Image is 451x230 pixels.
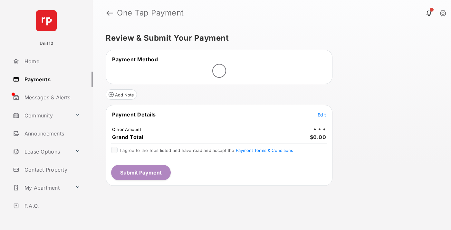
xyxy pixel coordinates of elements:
[112,56,158,63] span: Payment Method
[10,126,93,141] a: Announcements
[10,144,72,159] a: Lease Options
[112,126,141,132] td: Other Amount
[111,165,171,180] button: Submit Payment
[10,54,93,69] a: Home
[318,112,326,117] span: Edit
[236,148,293,153] button: I agree to the fees listed and have read and accept the
[10,108,72,123] a: Community
[318,111,326,118] button: Edit
[10,72,93,87] a: Payments
[106,89,137,100] button: Add Note
[310,134,326,140] span: $0.00
[106,34,433,42] h5: Review & Submit Your Payment
[120,148,293,153] span: I agree to the fees listed and have read and accept the
[117,9,184,17] strong: One Tap Payment
[10,90,93,105] a: Messages & Alerts
[10,162,93,177] a: Contact Property
[112,111,156,118] span: Payment Details
[10,198,93,214] a: F.A.Q.
[36,10,57,31] img: svg+xml;base64,PHN2ZyB4bWxucz0iaHR0cDovL3d3dy53My5vcmcvMjAwMC9zdmciIHdpZHRoPSI2NCIgaGVpZ2h0PSI2NC...
[40,40,53,47] p: Unit12
[112,134,143,140] span: Grand Total
[10,180,72,195] a: My Apartment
